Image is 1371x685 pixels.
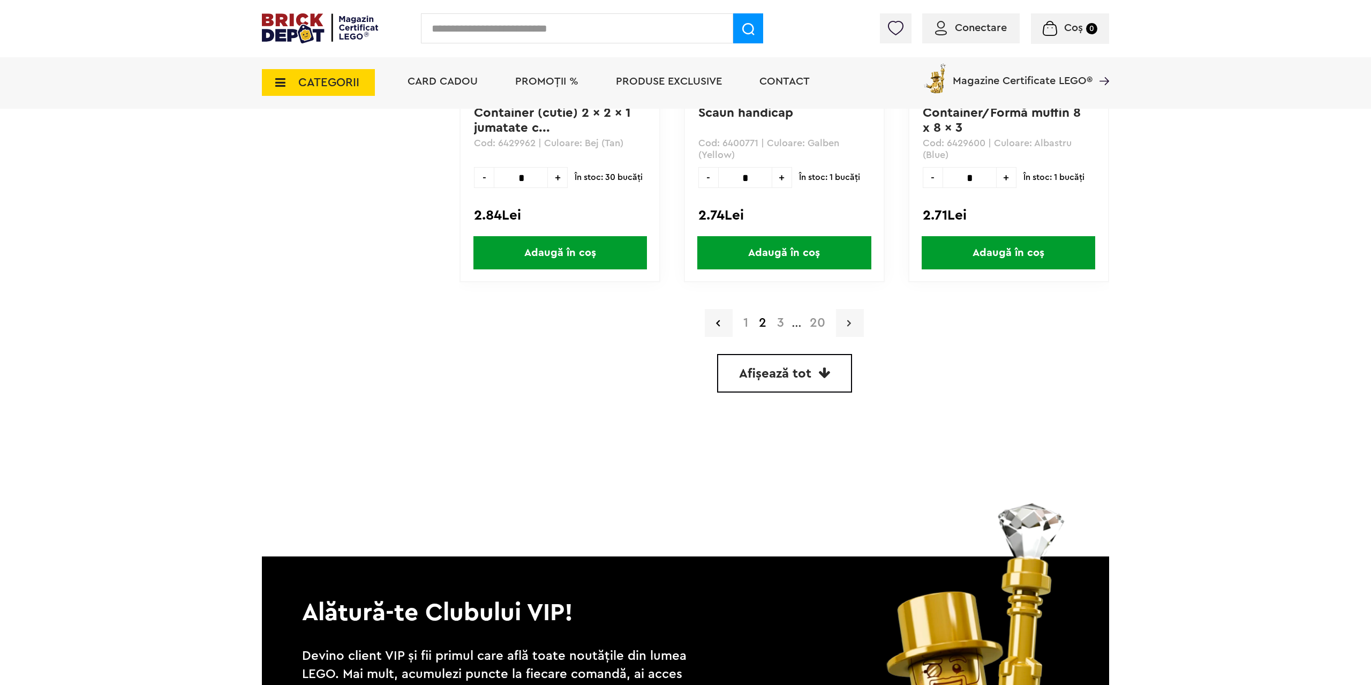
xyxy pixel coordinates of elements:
[515,76,578,87] a: PROMOȚII %
[789,320,804,328] span: ...
[698,167,718,188] span: -
[935,22,1007,33] a: Conectare
[955,22,1007,33] span: Conectare
[738,317,754,329] a: 1
[772,167,792,188] span: +
[298,77,359,88] span: CATEGORII
[1086,23,1097,34] small: 0
[408,76,478,87] a: Card Cadou
[754,317,772,329] strong: 2
[923,137,1095,161] p: Cod: 6429600 | Culoare: Albastru (Blue)
[799,167,860,188] span: În stoc: 1 bucăţi
[772,317,789,329] a: 3
[922,236,1095,269] span: Adaugă în coș
[804,317,831,329] a: 20
[739,367,811,380] span: Afișează tot
[1023,167,1084,188] span: În stoc: 1 bucăţi
[474,208,646,222] div: 2.84Lei
[474,137,646,161] p: Cod: 6429962 | Culoare: Bej (Tan)
[923,167,943,188] span: -
[836,309,864,337] a: Pagina urmatoare
[1064,22,1083,33] span: Coș
[997,167,1016,188] span: +
[474,167,494,188] span: -
[697,236,871,269] span: Adaugă în coș
[685,236,884,269] a: Adaugă în coș
[616,76,722,87] a: Produse exclusive
[262,556,1109,629] p: Alătură-te Clubului VIP!
[575,167,643,188] span: În stoc: 30 bucăţi
[717,354,852,393] a: Afișează tot
[759,76,810,87] a: Contact
[953,62,1093,86] span: Magazine Certificate LEGO®
[698,137,870,161] p: Cod: 6400771 | Culoare: Galben (Yellow)
[461,236,659,269] a: Adaugă în coș
[473,236,647,269] span: Adaugă în coș
[909,236,1108,269] a: Adaugă în coș
[705,309,733,337] a: Pagina precedenta
[1093,62,1109,72] a: Magazine Certificate LEGO®
[698,107,793,119] a: Scaun handicap
[923,208,1095,222] div: 2.71Lei
[698,208,870,222] div: 2.74Lei
[548,167,568,188] span: +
